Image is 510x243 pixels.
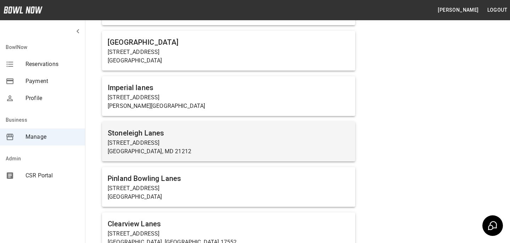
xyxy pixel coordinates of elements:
[25,171,79,180] span: CSR Portal
[108,139,350,147] p: [STREET_ADDRESS]
[108,56,350,65] p: [GEOGRAPHIC_DATA]
[484,4,510,17] button: Logout
[108,102,350,110] p: [PERSON_NAME][GEOGRAPHIC_DATA]
[108,218,350,230] h6: Clearview Lanes
[108,93,350,102] p: [STREET_ADDRESS]
[108,147,350,156] p: [GEOGRAPHIC_DATA], MD 21212
[108,184,350,193] p: [STREET_ADDRESS]
[108,82,350,93] h6: Imperial lanes
[4,6,42,13] img: logo
[25,94,79,103] span: Profile
[25,133,79,141] span: Manage
[108,173,350,184] h6: Pinland Bowling Lanes
[108,37,350,48] h6: [GEOGRAPHIC_DATA]
[108,127,350,139] h6: Stoneleigh Lanes
[25,77,79,85] span: Payment
[435,4,481,17] button: [PERSON_NAME]
[108,193,350,201] p: [GEOGRAPHIC_DATA]
[25,60,79,68] span: Reservations
[108,48,350,56] p: [STREET_ADDRESS]
[108,230,350,238] p: [STREET_ADDRESS]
